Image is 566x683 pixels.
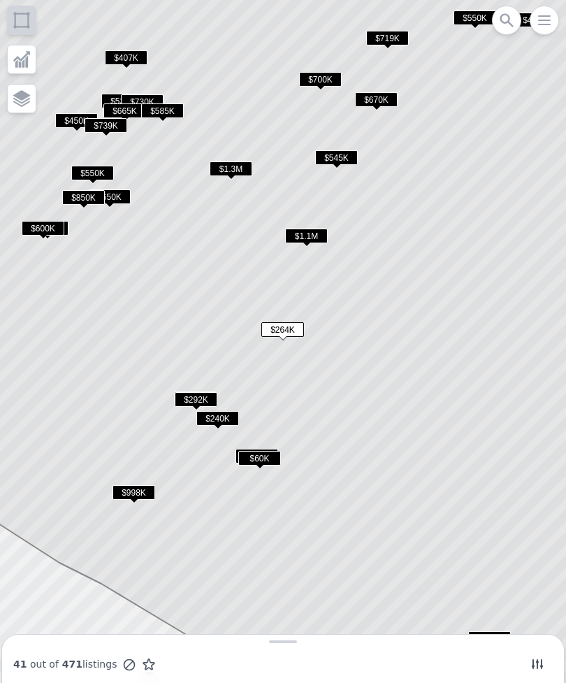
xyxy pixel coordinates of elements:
[55,113,98,134] div: $450K
[355,92,398,113] div: $670K
[121,94,164,115] div: $730K
[315,150,358,171] div: $545K
[101,94,144,108] span: $530K
[261,322,304,337] span: $264K
[88,189,131,210] div: $650K
[103,103,146,118] span: $665K
[13,657,156,672] div: out of listings
[174,391,217,406] span: $350K
[22,221,64,236] span: $600K
[235,449,278,463] span: $950K
[62,190,105,205] span: $850K
[315,150,358,165] span: $545K
[71,166,114,186] div: $550K
[105,50,147,65] span: $407K
[175,392,217,412] div: $292K
[235,449,278,469] div: $950K
[210,161,252,176] span: $1.3M
[355,92,398,107] span: $670K
[285,229,328,243] span: $1.1M
[514,13,556,33] div: $469K
[121,94,164,109] span: $730K
[59,659,82,670] span: 471
[85,118,127,133] span: $739K
[85,118,127,138] div: $739K
[103,103,146,124] div: $665K
[261,322,304,343] div: $264K
[210,161,252,182] div: $1.3M
[13,659,27,670] span: 41
[113,485,155,505] div: $998K
[299,72,342,87] span: $700K
[366,31,409,51] div: $719K
[101,94,144,114] div: $530K
[141,103,184,118] span: $585K
[88,189,131,204] span: $650K
[453,10,496,25] span: $550K
[468,631,511,652] div: $460K
[299,72,342,92] div: $700K
[175,392,217,407] span: $292K
[113,485,155,500] span: $998K
[468,631,511,646] span: $460K
[105,50,147,71] div: $407K
[55,113,98,128] span: $450K
[285,229,328,249] div: $1.1M
[366,31,409,45] span: $719K
[71,166,114,180] span: $550K
[22,221,64,241] div: $600K
[174,391,217,412] div: $350K
[62,190,105,210] div: $850K
[238,451,281,466] span: $60K
[238,451,281,471] div: $60K
[453,10,496,31] div: $550K
[141,103,184,124] div: $585K
[26,221,68,241] div: $600K
[196,411,239,431] div: $240K
[196,411,239,426] span: $240K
